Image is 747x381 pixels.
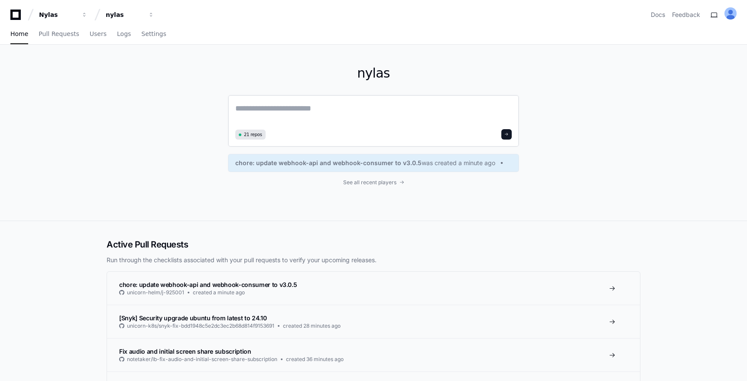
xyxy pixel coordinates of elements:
img: ALV-UjU-Uivu_cc8zlDcn2c9MNEgVYayUocKx0gHV_Yy_SMunaAAd7JZxK5fgww1Mi-cdUJK5q-hvUHnPErhbMG5W0ta4bF9-... [724,7,737,20]
div: Nylas [39,10,76,19]
a: Settings [141,24,166,44]
span: created 28 minutes ago [283,322,341,329]
a: chore: update webhook-api and webhook-consumer to v3.0.5unicorn-helm/j-925001created a minute ago [107,272,640,305]
p: Run through the checklists associated with your pull requests to verify your upcoming releases. [107,256,640,264]
a: Logs [117,24,131,44]
span: notetaker/lb-fix-audio-and-initial-screen-share-subscription [127,356,277,363]
div: nylas [106,10,143,19]
span: Home [10,31,28,36]
span: chore: update webhook-api and webhook-consumer to v3.0.5 [119,281,297,288]
span: Fix audio and initial screen share subscription [119,348,251,355]
span: created a minute ago [193,289,245,296]
a: Users [90,24,107,44]
span: Logs [117,31,131,36]
a: Fix audio and initial screen share subscriptionnotetaker/lb-fix-audio-and-initial-screen-share-su... [107,338,640,371]
a: Pull Requests [39,24,79,44]
span: chore: update webhook-api and webhook-consumer to v3.0.5 [235,159,422,167]
button: nylas [102,7,158,23]
span: Pull Requests [39,31,79,36]
a: Docs [651,10,665,19]
h2: Active Pull Requests [107,238,640,251]
span: Settings [141,31,166,36]
h1: nylas [228,65,519,81]
span: See all recent players [343,179,396,186]
span: 21 repos [244,131,262,138]
button: Nylas [36,7,91,23]
a: chore: update webhook-api and webhook-consumer to v3.0.5was created a minute ago [235,159,512,167]
span: unicorn-k8s/snyk-fix-bdd1948c5e2dc3ec2b68d814f9153691 [127,322,274,329]
span: [Snyk] Security upgrade ubuntu from latest to 24.10 [119,314,266,322]
span: created 36 minutes ago [286,356,344,363]
a: [Snyk] Security upgrade ubuntu from latest to 24.10unicorn-k8s/snyk-fix-bdd1948c5e2dc3ec2b68d814f... [107,305,640,338]
a: See all recent players [228,179,519,186]
a: Home [10,24,28,44]
span: was created a minute ago [422,159,495,167]
span: unicorn-helm/j-925001 [127,289,184,296]
span: Users [90,31,107,36]
button: Feedback [672,10,700,19]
